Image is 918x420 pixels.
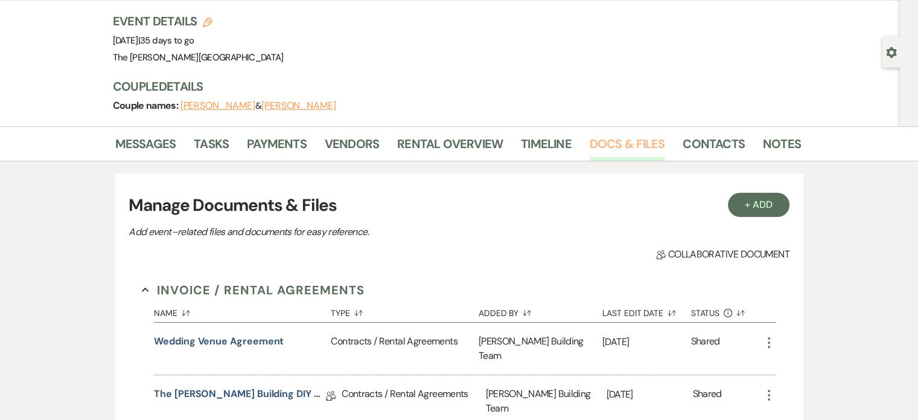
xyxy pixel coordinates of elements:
a: Docs & Files [590,134,665,161]
h3: Couple Details [113,78,789,95]
button: [PERSON_NAME] [180,101,255,111]
div: Contracts / Rental Agreements [331,323,478,375]
button: + Add [728,193,789,217]
button: Last Edit Date [602,299,691,322]
p: Add event–related files and documents for easy reference. [129,224,551,240]
a: Notes [763,134,801,161]
span: Status [691,309,720,317]
span: 35 days to go [140,34,194,47]
a: Messages [115,134,176,161]
span: & [180,100,336,112]
a: Payments [247,134,307,161]
div: Shared [691,334,720,363]
button: Invoice / Rental Agreements [142,281,365,299]
button: Wedding Venue Agreement [154,334,284,349]
button: Open lead details [886,46,897,57]
a: Timeline [521,134,572,161]
a: Tasks [194,134,229,161]
p: [DATE] [607,387,693,402]
span: [DATE] [113,34,194,47]
div: Shared [692,387,721,416]
a: Contacts [683,134,745,161]
div: [PERSON_NAME] Building Team [479,323,602,375]
span: Collaborative document [656,247,789,262]
h3: Event Details [113,13,284,30]
p: [DATE] [602,334,691,350]
button: Name [154,299,331,322]
a: Rental Overview [397,134,503,161]
button: Type [331,299,478,322]
span: Couple names: [113,99,180,112]
h3: Manage Documents & Files [129,193,789,218]
a: Vendors [325,134,379,161]
span: The [PERSON_NAME][GEOGRAPHIC_DATA] [113,51,284,63]
a: The [PERSON_NAME] Building DIY & Policy Guidelines [154,387,326,405]
button: [PERSON_NAME] [261,101,336,111]
button: Status [691,299,762,322]
span: | [138,34,194,47]
button: Added By [479,299,602,322]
